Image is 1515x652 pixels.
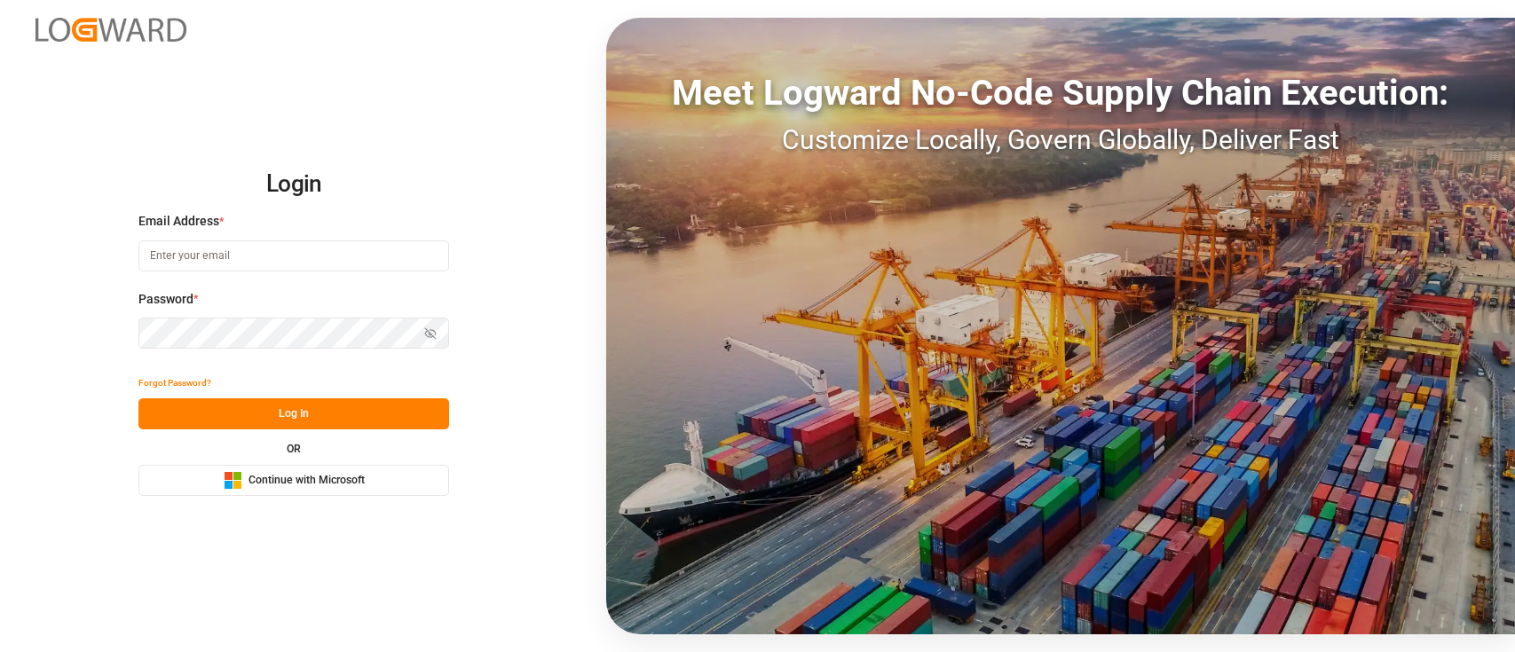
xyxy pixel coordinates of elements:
span: Password [138,290,193,309]
button: Forgot Password? [138,367,211,398]
span: Email Address [138,212,219,231]
div: Customize Locally, Govern Globally, Deliver Fast [606,120,1515,160]
small: OR [287,444,301,454]
img: Logward_new_orange.png [36,18,186,42]
button: Log In [138,398,449,429]
span: Continue with Microsoft [249,473,365,489]
input: Enter your email [138,240,449,271]
div: Meet Logward No-Code Supply Chain Execution: [606,67,1515,120]
button: Continue with Microsoft [138,465,449,496]
h2: Login [138,156,449,213]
